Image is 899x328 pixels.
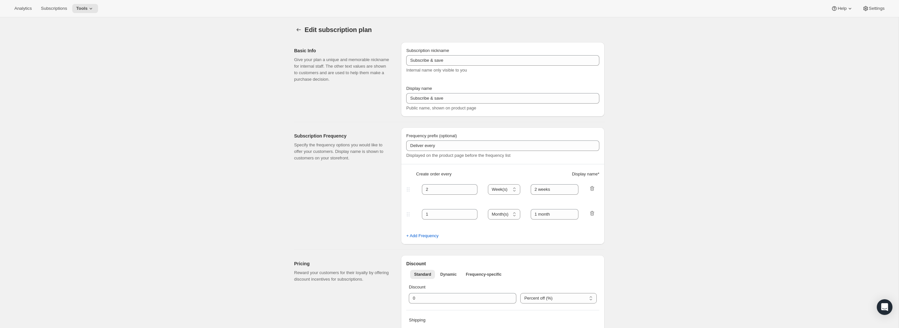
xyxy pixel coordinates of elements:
p: Discount [409,284,597,290]
input: Deliver every [406,140,599,151]
button: Subscriptions [37,4,71,13]
span: Displayed on the product page before the frequency list [406,153,510,158]
span: Internal name only visible to you [406,68,467,73]
p: Reward your customers for their loyalty by offering discount incentives for subscriptions. [294,270,391,283]
span: Create order every [416,171,451,177]
input: Subscribe & Save [406,93,599,104]
span: Subscription nickname [406,48,449,53]
input: 1 month [531,184,579,195]
h2: Subscription Frequency [294,133,391,139]
span: Frequency-specific [466,272,501,277]
span: Frequency prefix (optional) [406,133,457,138]
span: Public name, shown on product page [406,106,476,110]
p: Give your plan a unique and memorable nickname for internal staff. The other text values are show... [294,57,391,83]
button: Tools [72,4,98,13]
button: + Add Frequency [402,231,442,241]
h2: Discount [406,260,599,267]
span: Standard [414,272,431,277]
h2: Basic Info [294,47,391,54]
span: Tools [76,6,88,11]
p: Specify the frequency options you would like to offer your customers. Display name is shown to cu... [294,142,391,161]
button: Analytics [10,4,36,13]
span: Dynamic [440,272,457,277]
span: Analytics [14,6,32,11]
button: Help [827,4,857,13]
span: Display name * [572,171,599,177]
span: Subscriptions [41,6,67,11]
input: Subscribe & Save [406,55,599,66]
span: Help [838,6,846,11]
span: Edit subscription plan [305,26,372,33]
input: 1 month [531,209,579,220]
span: + Add Frequency [406,233,439,239]
button: Subscription plans [294,25,303,34]
p: Shipping [409,317,597,323]
input: 10 [409,293,507,303]
span: Settings [869,6,885,11]
div: Open Intercom Messenger [877,299,892,315]
button: Settings [858,4,889,13]
h2: Pricing [294,260,391,267]
span: Display name [406,86,432,91]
